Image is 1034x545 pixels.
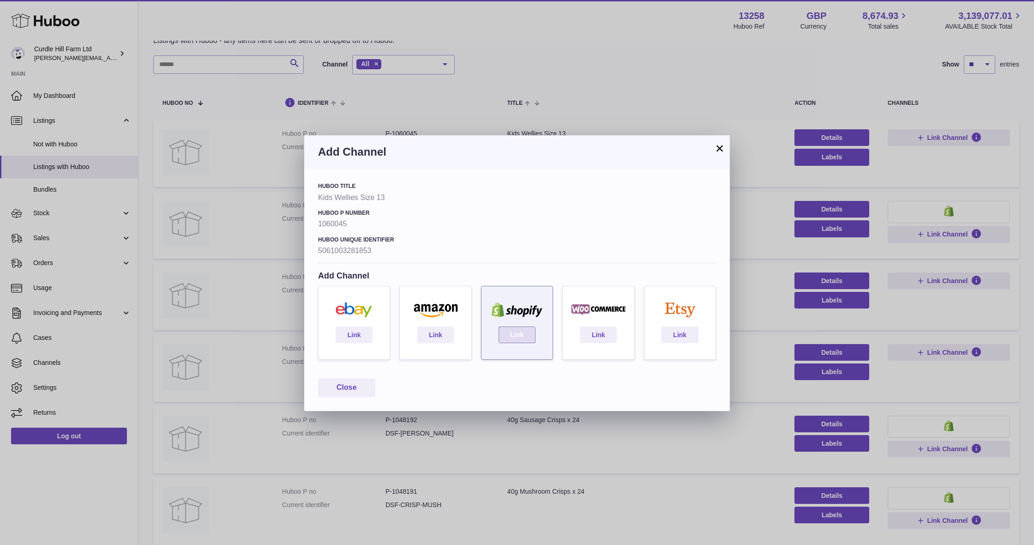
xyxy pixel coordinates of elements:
button: × [714,143,725,154]
button: Close [318,378,375,397]
h4: Huboo P number [318,209,716,217]
a: Link [417,327,454,343]
h4: Huboo Unique Identifier [318,236,716,243]
h4: Add Channel [318,270,716,281]
h4: Huboo Title [318,182,716,190]
strong: Kids Wellies Size 13 [318,193,716,203]
h3: Add Channel [318,145,716,159]
strong: 5061003281853 [318,246,716,256]
a: Link [499,327,535,343]
a: Link [336,327,373,343]
strong: 1060045 [318,219,716,229]
img: woocommerce [567,303,629,317]
a: Link [580,327,617,343]
img: etsy [649,303,711,317]
img: shopify [486,303,548,317]
img: ebay [323,303,385,317]
img: amazon [404,303,466,317]
a: Link [661,327,698,343]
